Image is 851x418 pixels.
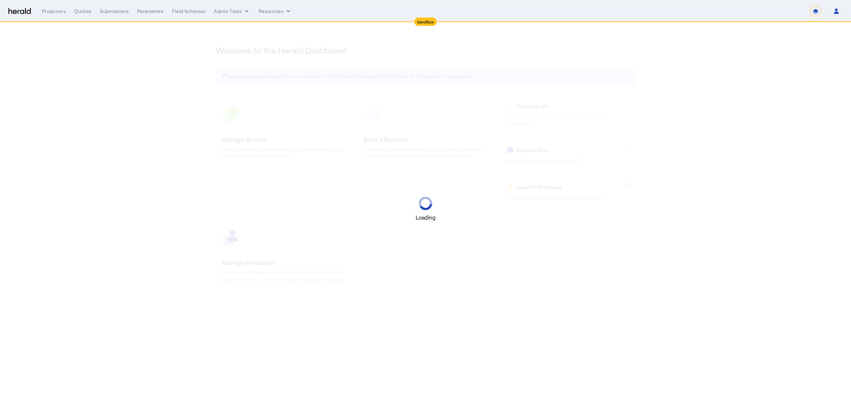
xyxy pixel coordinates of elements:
div: Sandbox [414,18,437,26]
div: Quotes [74,8,91,15]
div: Field Schemas [172,8,206,15]
button: internal dropdown menu [214,8,250,15]
div: Producers [42,8,66,15]
div: Parameters [137,8,164,15]
img: Herald Logo [8,8,31,15]
div: Submissions [100,8,129,15]
button: Resources dropdown menu [259,8,292,15]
